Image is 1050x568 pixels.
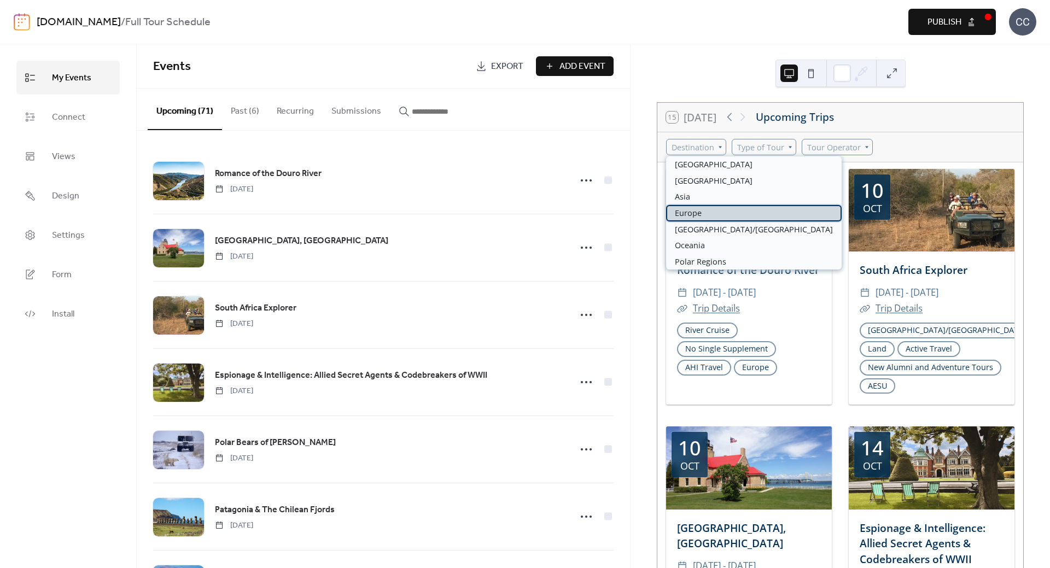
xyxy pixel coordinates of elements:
span: Europe [675,207,702,219]
span: Connect [52,109,85,126]
span: Events [153,55,191,79]
span: Design [52,188,79,205]
b: Full Tour Schedule [125,12,211,33]
a: Patagonia & The Chilean Fjords [215,503,335,517]
a: Romance of the Douro River [215,167,322,181]
span: Patagonia & The Chilean Fjords [215,503,335,517]
button: Upcoming (71) [148,89,222,130]
div: Upcoming Trips [756,109,834,125]
span: Polar Regions [675,256,726,268]
span: South Africa Explorer [215,302,296,315]
span: Publish [927,16,961,29]
span: Polar Bears of [PERSON_NAME] [215,436,336,449]
span: [DATE] [215,318,253,330]
button: Submissions [323,89,390,129]
span: [DATE] [215,453,253,464]
a: Install [16,297,120,331]
span: [DATE] - [DATE] [876,285,938,301]
div: CC [1009,8,1036,36]
a: Trip Details [876,302,923,314]
a: Espionage & Intelligence: Allied Secret Agents & Codebreakers of WWII [215,368,487,383]
a: Polar Bears of [PERSON_NAME] [215,436,336,450]
a: [DOMAIN_NAME] [37,12,121,33]
span: [GEOGRAPHIC_DATA], [GEOGRAPHIC_DATA] [215,235,388,248]
span: Espionage & Intelligence: Allied Secret Agents & Codebreakers of WWII [215,369,487,382]
span: [GEOGRAPHIC_DATA] [675,159,752,171]
a: Form [16,257,120,291]
div: ​ [860,301,870,317]
span: [GEOGRAPHIC_DATA]/[GEOGRAPHIC_DATA] [675,224,833,236]
div: ​ [677,285,687,301]
span: [DATE] [215,520,253,531]
span: Form [52,266,72,284]
div: Oct [863,461,882,471]
span: [GEOGRAPHIC_DATA] [675,175,752,187]
a: [GEOGRAPHIC_DATA], [GEOGRAPHIC_DATA] [677,520,786,551]
a: South Africa Explorer [860,262,967,277]
a: Export [468,56,532,76]
a: Views [16,139,120,173]
b: / [121,12,125,33]
a: Design [16,179,120,213]
div: 10 [861,181,884,201]
div: 14 [861,438,884,458]
div: Oct [863,203,882,213]
a: Romance of the Douro River [677,262,819,277]
a: Connect [16,100,120,134]
span: [DATE] [215,251,253,262]
span: Oceania [675,239,705,251]
div: 10 [678,438,701,458]
span: Export [491,60,523,73]
button: Past (6) [222,89,268,129]
span: Install [52,306,74,323]
span: Add Event [559,60,605,73]
div: ​ [677,301,687,317]
img: logo [14,13,30,31]
button: Publish [908,9,996,35]
a: Espionage & Intelligence: Allied Secret Agents & Codebreakers of WWII [860,520,985,567]
a: [GEOGRAPHIC_DATA], [GEOGRAPHIC_DATA] [215,234,388,248]
div: Oct [680,461,699,471]
span: [DATE] - [DATE] [693,285,756,301]
span: Asia [675,191,690,203]
button: Add Event [536,56,614,76]
button: Recurring [268,89,323,129]
span: Settings [52,227,85,244]
a: My Events [16,61,120,95]
a: Settings [16,218,120,252]
span: [DATE] [215,385,253,397]
div: ​ [860,285,870,301]
a: South Africa Explorer [215,301,296,315]
span: [DATE] [215,184,253,195]
a: Trip Details [693,302,740,314]
span: Views [52,148,75,166]
span: My Events [52,69,91,87]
